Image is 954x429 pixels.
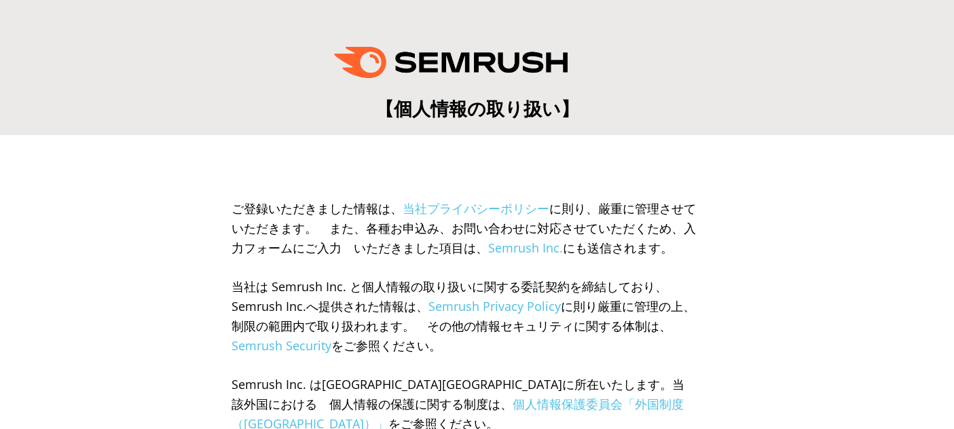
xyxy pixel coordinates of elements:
[428,298,561,314] a: Semrush Privacy Policy
[403,200,549,217] a: 当社プライバシーポリシー
[375,96,579,121] span: 【個人情報の取り扱い】
[232,200,708,256] span: ご登録いただきました情報は、 に則り、厳重に管理させて いただきます。 また、各種お申込み、お問い合わせに対応させていただくため、入力フォームにご入力 いただきました項目は、 にも送信されます。
[232,278,708,353] span: 当社は Semrush Inc. と個人情報の取り扱いに関する委託契約を締結しており、 Semrush Inc.へ提供された情報は、 に則り厳重に管理の上、 制限の範囲内で取り扱われます。 その...
[232,337,331,354] a: Semrush Security
[488,240,563,256] a: Semrush Inc.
